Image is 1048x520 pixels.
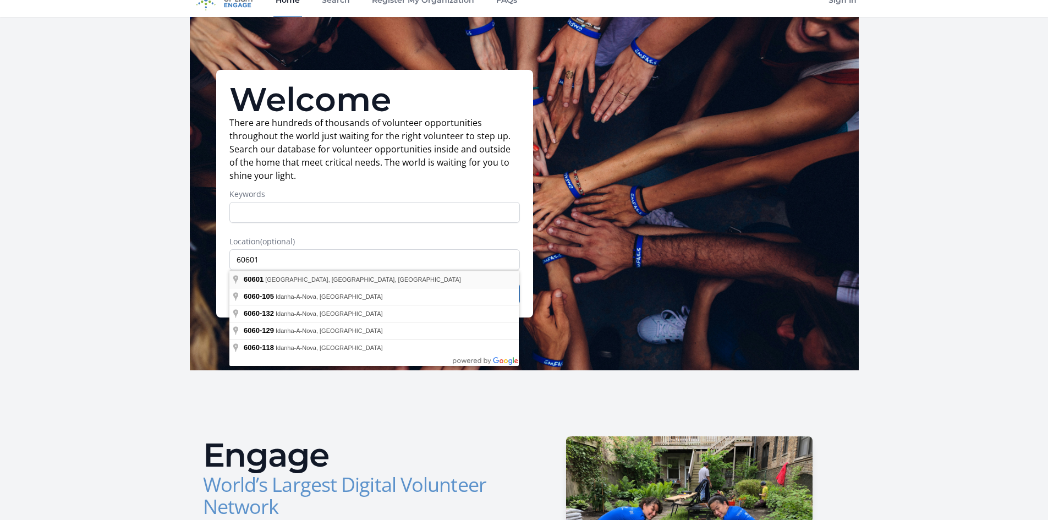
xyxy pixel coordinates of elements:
[229,83,520,116] h1: Welcome
[244,275,264,283] span: 60601
[244,309,274,318] span: 6060-132
[244,326,274,335] span: 6060-129
[203,439,515,472] h2: Engage
[244,292,274,300] span: 6060-105
[244,343,274,352] span: 6060-118
[265,276,461,283] span: [GEOGRAPHIC_DATA], [GEOGRAPHIC_DATA], [GEOGRAPHIC_DATA]
[276,327,383,334] span: Idanha-A-Nova, [GEOGRAPHIC_DATA]
[276,293,383,300] span: Idanha-A-Nova, [GEOGRAPHIC_DATA]
[229,189,520,200] label: Keywords
[229,236,520,247] label: Location
[203,474,515,518] h3: World’s Largest Digital Volunteer Network
[276,310,383,317] span: Idanha-A-Nova, [GEOGRAPHIC_DATA]
[260,236,295,247] span: (optional)
[229,116,520,182] p: There are hundreds of thousands of volunteer opportunities throughout the world just waiting for ...
[229,249,520,270] input: Enter a location
[276,344,383,351] span: Idanha-A-Nova, [GEOGRAPHIC_DATA]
